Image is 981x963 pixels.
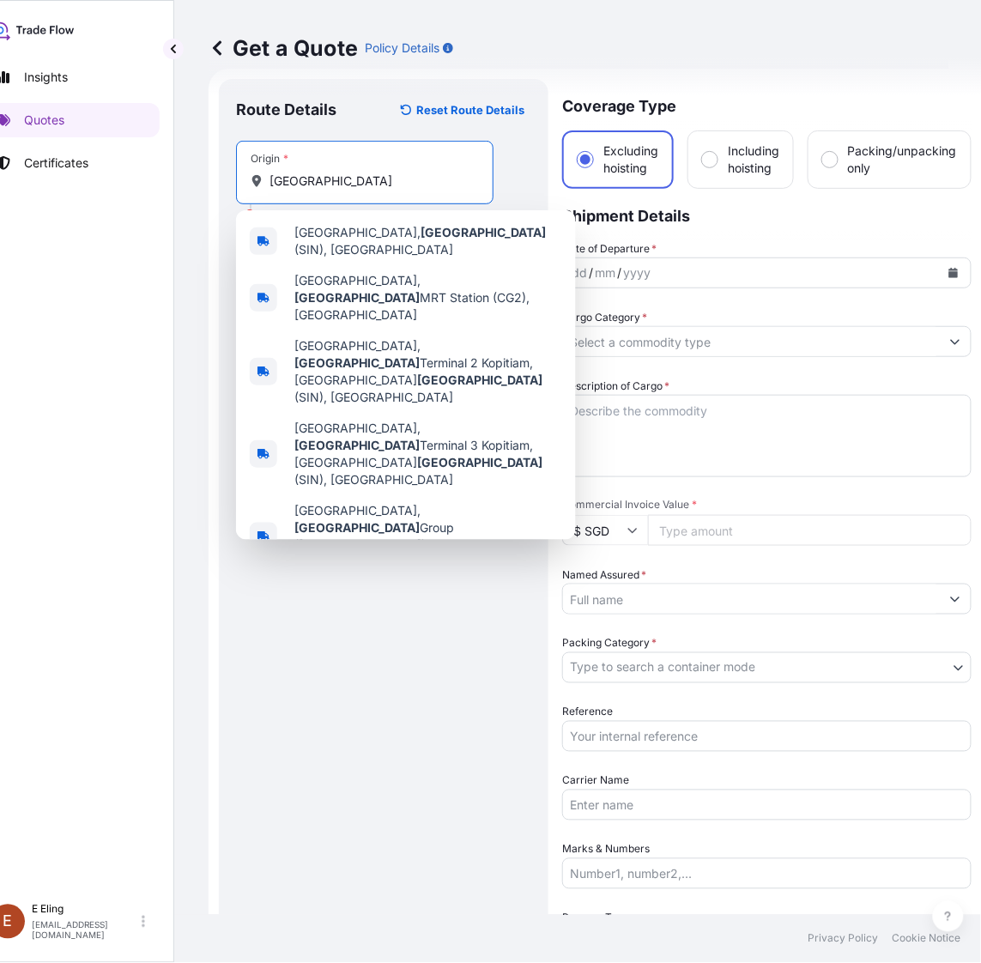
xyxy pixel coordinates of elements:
[563,326,940,357] input: Select a commodity type
[421,225,546,239] b: [GEOGRAPHIC_DATA]
[562,790,972,821] input: Enter name
[648,515,972,546] input: Type amount
[562,566,646,584] label: Named Assured
[893,932,961,946] p: Cookie Notice
[294,272,562,324] span: [GEOGRAPHIC_DATA], MRT Station (CG2), [GEOGRAPHIC_DATA]
[294,355,420,370] b: [GEOGRAPHIC_DATA]
[562,772,629,790] label: Carrier Name
[562,309,647,326] label: Cargo Category
[617,263,621,283] div: /
[294,438,420,452] b: [GEOGRAPHIC_DATA]
[808,932,879,946] p: Privacy Policy
[32,920,138,941] p: [EMAIL_ADDRESS][DOMAIN_NAME]
[562,841,650,858] label: Marks & Numbers
[269,173,472,190] input: Origin
[562,721,972,752] input: Your internal reference
[251,152,288,166] div: Origin
[621,263,652,283] div: year,
[562,635,657,652] span: Packing Category
[589,263,593,283] div: /
[562,498,972,512] span: Commercial Invoice Value
[209,34,358,62] p: Get a Quote
[24,112,64,129] p: Quotes
[236,210,576,540] div: Show suggestions
[294,290,420,305] b: [GEOGRAPHIC_DATA]
[570,659,755,676] span: Type to search a container mode
[294,520,420,535] b: [GEOGRAPHIC_DATA]
[294,337,562,406] span: [GEOGRAPHIC_DATA], Terminal 2 Kopitiam, [GEOGRAPHIC_DATA] (SIN), [GEOGRAPHIC_DATA]
[416,101,524,118] p: Reset Route Details
[940,259,967,287] button: Calendar
[417,455,542,469] b: [GEOGRAPHIC_DATA]
[562,240,657,257] span: Date of Departure
[848,142,957,177] span: Packing/unpacking only
[593,263,617,283] div: month,
[294,502,562,571] span: [GEOGRAPHIC_DATA], Group ([GEOGRAPHIC_DATA]) Pte Ltd, [GEOGRAPHIC_DATA]
[236,100,336,120] p: Route Details
[562,79,972,130] p: Coverage Type
[562,378,669,395] label: Description of Cargo
[24,154,88,172] p: Certificates
[603,142,658,177] span: Excluding hoisting
[294,420,562,488] span: [GEOGRAPHIC_DATA], Terminal 3 Kopitiam, [GEOGRAPHIC_DATA] (SIN), [GEOGRAPHIC_DATA]
[3,913,13,930] span: E
[563,584,940,615] input: Full name
[417,372,542,387] b: [GEOGRAPHIC_DATA]
[562,704,613,721] label: Reference
[570,263,589,283] div: day,
[562,858,972,889] input: Number1, number2,...
[294,224,562,258] span: [GEOGRAPHIC_DATA], (SIN), [GEOGRAPHIC_DATA]
[728,142,779,177] span: Including hoisting
[24,69,68,86] p: Insights
[32,903,138,917] p: E Eling
[245,206,367,223] div: Please select an origin
[940,326,971,357] button: Show suggestions
[562,910,629,927] span: Purpose Type
[562,189,972,240] p: Shipment Details
[365,39,439,57] p: Policy Details
[940,584,971,615] button: Show suggestions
